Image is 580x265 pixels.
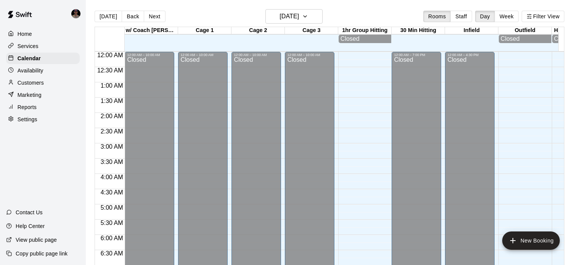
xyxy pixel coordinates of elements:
[6,40,80,52] a: Services
[127,53,172,57] div: 12:00 AM – 10:00 AM
[18,42,39,50] p: Services
[6,77,80,88] a: Customers
[95,11,122,22] button: [DATE]
[475,11,495,22] button: Day
[392,27,445,34] div: 30 Min Hitting
[180,53,225,57] div: 12:00 AM – 10:00 AM
[280,11,299,22] h6: [DATE]
[501,35,549,42] div: Closed
[6,101,80,113] a: Reports
[99,235,125,241] span: 6:00 AM
[234,53,279,57] div: 12:00 AM – 10:00 AM
[18,79,44,87] p: Customers
[99,204,125,211] span: 5:00 AM
[122,11,144,22] button: Back
[6,65,80,76] a: Availability
[99,220,125,226] span: 5:30 AM
[99,189,125,196] span: 4:30 AM
[18,67,43,74] p: Availability
[125,27,178,34] div: w/ Coach [PERSON_NAME]
[394,53,439,57] div: 12:00 AM – 7:00 PM
[99,159,125,165] span: 3:30 AM
[18,30,32,38] p: Home
[285,27,338,34] div: Cage 3
[99,82,125,89] span: 1:00 AM
[99,143,125,150] span: 3:00 AM
[450,11,472,22] button: Staff
[495,11,519,22] button: Week
[18,55,41,62] p: Calendar
[95,67,125,74] span: 12:30 AM
[70,6,86,21] div: Allen Quinney
[99,174,125,180] span: 4:00 AM
[18,116,37,123] p: Settings
[16,209,43,216] p: Contact Us
[99,113,125,119] span: 2:00 AM
[16,250,67,257] p: Copy public page link
[99,128,125,135] span: 2:30 AM
[144,11,165,22] button: Next
[423,11,451,22] button: Rooms
[99,98,125,104] span: 1:30 AM
[341,35,389,42] div: Closed
[18,91,42,99] p: Marketing
[445,27,498,34] div: Infield
[231,27,285,34] div: Cage 2
[18,103,37,111] p: Reports
[502,231,560,250] button: add
[6,114,80,125] a: Settings
[338,27,392,34] div: 1hr Group Hitting
[287,53,332,57] div: 12:00 AM – 10:00 AM
[498,27,552,34] div: Outfield
[6,53,80,64] a: Calendar
[6,89,80,101] a: Marketing
[16,222,45,230] p: Help Center
[95,52,125,58] span: 12:00 AM
[16,236,57,244] p: View public page
[522,11,564,22] button: Filter View
[99,250,125,257] span: 6:30 AM
[447,53,492,57] div: 12:00 AM – 4:30 PM
[6,28,80,40] a: Home
[178,27,231,34] div: Cage 1
[265,9,323,24] button: [DATE]
[71,9,80,18] img: Allen Quinney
